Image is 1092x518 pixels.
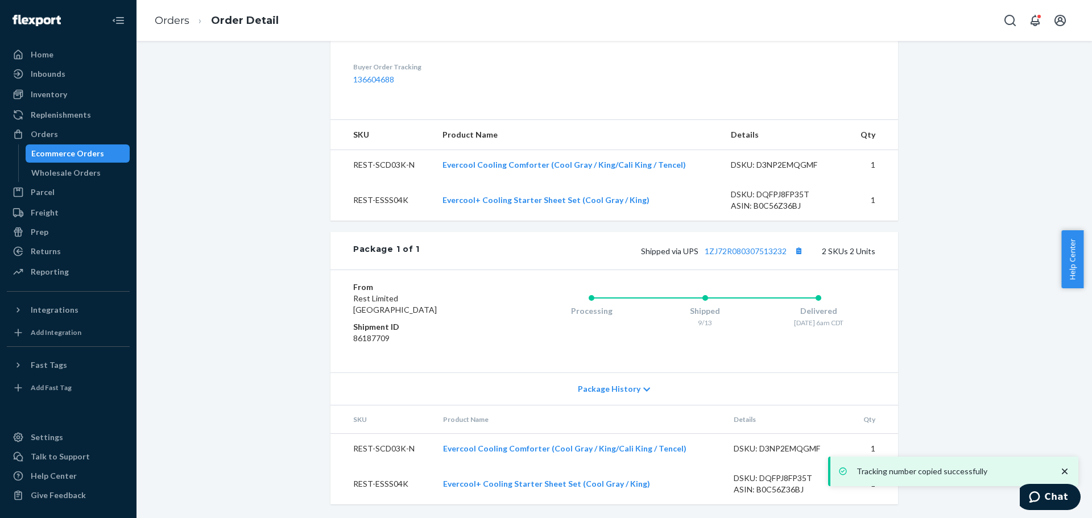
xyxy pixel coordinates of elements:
a: Parcel [7,183,130,201]
a: 1ZJ72R080307513232 [705,246,787,256]
th: Qty [849,405,898,434]
a: Prep [7,223,130,241]
div: ASIN: B0C56Z36BJ [734,484,841,495]
button: Open Search Box [999,9,1021,32]
div: Inbounds [31,68,65,80]
div: Add Integration [31,328,81,337]
div: Settings [31,432,63,443]
ol: breadcrumbs [146,4,288,38]
div: Prep [31,226,48,238]
td: REST-SCD03K-N [330,150,433,180]
p: Tracking number copied successfully [857,466,1048,477]
div: DSKU: D3NP2EMQGMF [734,443,841,454]
iframe: Opens a widget where you can chat to one of our agents [1020,484,1081,512]
dt: From [353,281,489,293]
div: Fast Tags [31,359,67,371]
a: Inventory [7,85,130,103]
img: Flexport logo [13,15,61,26]
a: Returns [7,242,130,260]
div: Help Center [31,470,77,482]
a: Evercool Cooling Comforter (Cool Gray / King/Cali King / Tencel) [443,444,686,453]
th: Details [722,120,847,150]
button: Close Navigation [107,9,130,32]
div: Ecommerce Orders [31,148,104,159]
div: Reporting [31,266,69,277]
div: DSKU: DQFPJ8FP35T [734,473,841,484]
div: Parcel [31,187,55,198]
td: 1 [849,434,898,464]
a: Evercool+ Cooling Starter Sheet Set (Cool Gray / King) [443,479,650,488]
th: Product Name [433,120,722,150]
button: Open account menu [1049,9,1072,32]
div: Integrations [31,304,78,316]
div: Shipped [648,305,762,317]
a: Replenishments [7,106,130,124]
a: 136604688 [353,74,394,84]
dt: Shipment ID [353,321,489,333]
a: Reporting [7,263,130,281]
a: Add Fast Tag [7,379,130,397]
div: Returns [31,246,61,257]
div: ASIN: B0C56Z36BJ [731,200,838,212]
div: DSKU: DQFPJ8FP35T [731,189,838,200]
a: Order Detail [211,14,279,27]
th: Details [725,405,850,434]
a: Help Center [7,467,130,485]
th: Qty [847,120,898,150]
div: 9/13 [648,318,762,328]
a: Settings [7,428,130,446]
div: Wholesale Orders [31,167,101,179]
div: Processing [535,305,648,317]
div: Freight [31,207,59,218]
td: 1 [847,150,898,180]
div: DSKU: D3NP2EMQGMF [731,159,838,171]
button: Fast Tags [7,356,130,374]
a: Freight [7,204,130,222]
td: 1 [847,180,898,221]
th: SKU [330,405,434,434]
div: Delivered [762,305,875,317]
a: Evercool+ Cooling Starter Sheet Set (Cool Gray / King) [442,195,650,205]
button: Give Feedback [7,486,130,504]
div: Add Fast Tag [31,383,72,392]
dd: 86187709 [353,333,489,344]
button: Copy tracking number [791,243,806,258]
span: Shipped via UPS [641,246,806,256]
button: Open notifications [1024,9,1046,32]
a: Evercool Cooling Comforter (Cool Gray / King/Cali King / Tencel) [442,160,686,169]
a: Wholesale Orders [26,164,130,182]
div: Inventory [31,89,67,100]
dt: Buyer Order Tracking [353,62,506,72]
a: Ecommerce Orders [26,144,130,163]
div: Package 1 of 1 [353,243,420,258]
div: Talk to Support [31,451,90,462]
button: Talk to Support [7,447,130,466]
a: Inbounds [7,65,130,83]
svg: close toast [1059,466,1070,477]
div: Replenishments [31,109,91,121]
a: Orders [7,125,130,143]
div: Home [31,49,53,60]
a: Add Integration [7,324,130,342]
a: Home [7,45,130,64]
span: Package History [578,383,640,395]
td: REST-ESSS04K [330,463,434,504]
a: Orders [155,14,189,27]
button: Integrations [7,301,130,319]
button: Help Center [1061,230,1083,288]
td: REST-SCD03K-N [330,434,434,464]
div: 2 SKUs 2 Units [420,243,875,258]
div: Give Feedback [31,490,86,501]
div: [DATE] 6am CDT [762,318,875,328]
td: REST-ESSS04K [330,180,433,221]
span: Rest Limited [GEOGRAPHIC_DATA] [353,293,437,314]
th: SKU [330,120,433,150]
div: Orders [31,129,58,140]
th: Product Name [434,405,725,434]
